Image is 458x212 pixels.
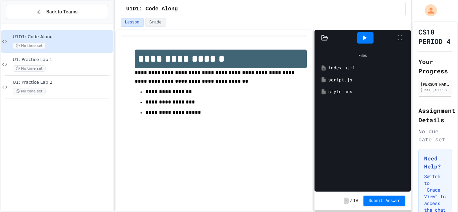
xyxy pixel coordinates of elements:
button: Back to Teams [6,5,108,19]
span: U1: Practice Lab 1 [13,57,112,63]
span: Back to Teams [46,8,77,15]
div: My Account [418,3,439,18]
div: style.css [328,88,407,95]
h3: Need Help? [424,154,446,170]
button: Submit Answer [363,196,406,206]
div: script.js [328,77,407,83]
button: Lesson [121,18,144,27]
div: No due date set [418,127,452,143]
div: Files [318,49,407,62]
span: 10 [353,198,358,204]
h2: Assignment Details [418,106,452,125]
span: - [344,198,349,204]
span: U1D1: Code Along [13,34,112,40]
span: U1: Practice Lab 2 [13,80,112,85]
span: / [350,198,352,204]
span: No time set [13,88,46,94]
span: No time set [13,65,46,72]
h1: CS10 PERIOD 4 [418,27,452,46]
span: Submit Answer [369,198,400,204]
span: U1D1: Code Along [126,5,178,13]
div: [PERSON_NAME] [420,81,450,87]
button: Grade [145,18,166,27]
div: [EMAIL_ADDRESS][DOMAIN_NAME] [420,87,450,92]
div: index.html [328,65,407,71]
span: No time set [13,43,46,49]
h2: Your Progress [418,57,452,76]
